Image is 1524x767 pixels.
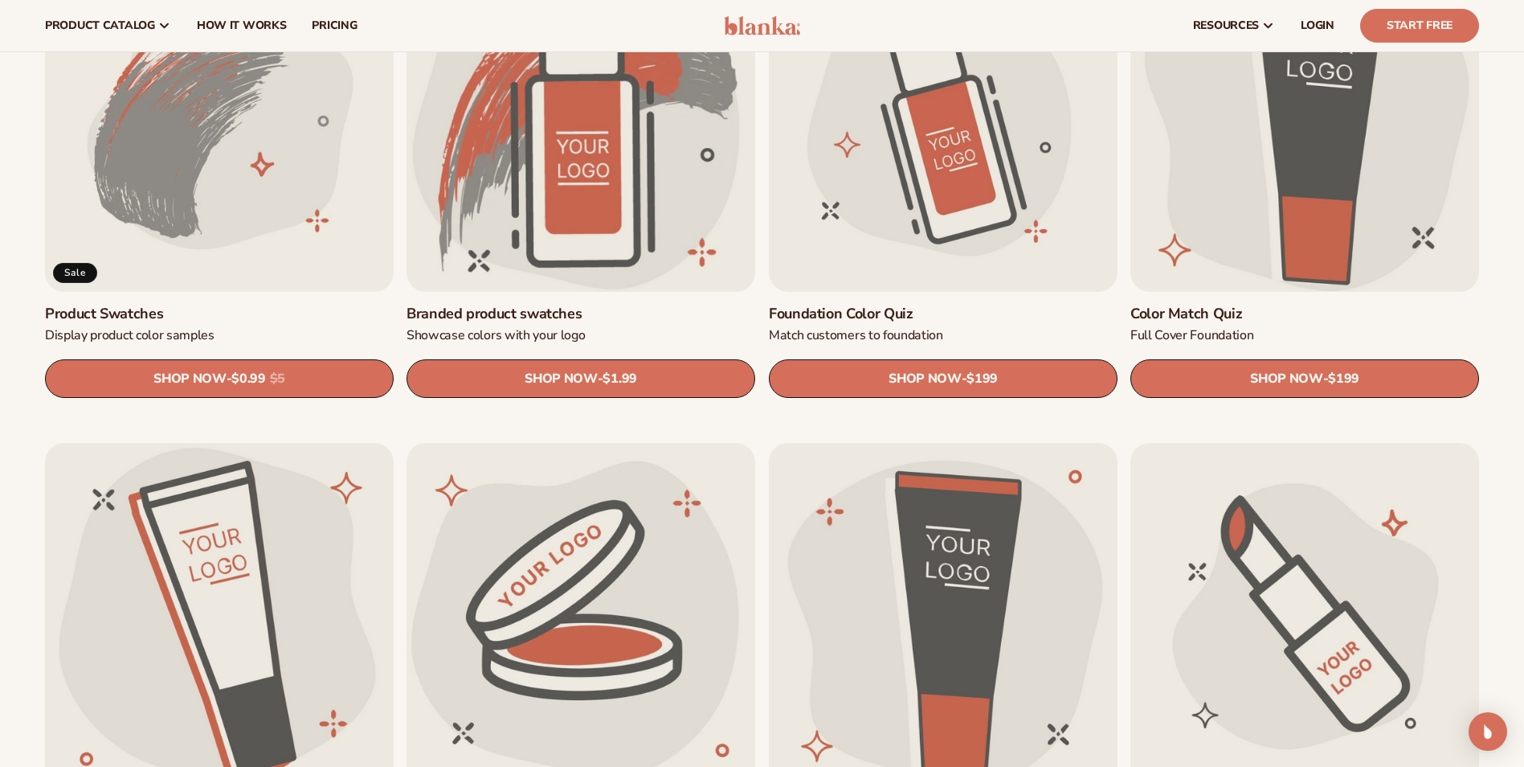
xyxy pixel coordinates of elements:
span: How It Works [197,19,287,32]
a: Foundation Color Quiz [769,305,1117,323]
span: $1.99 [603,371,637,387]
a: SHOP NOW- $0.99 $5 [45,359,394,398]
s: $5 [270,371,285,387]
span: $0.99 [231,371,265,387]
span: $199 [1328,371,1359,387]
a: SHOP NOW- $199 [1130,359,1479,398]
a: Color Match Quiz [1130,305,1479,323]
span: pricing [312,19,357,32]
span: SHOP NOW [1250,371,1322,387]
a: Start Free [1360,9,1479,43]
span: product catalog [45,19,155,32]
span: SHOP NOW [525,371,598,387]
span: $199 [966,371,998,387]
img: logo [724,16,800,35]
span: LOGIN [1301,19,1334,32]
span: SHOP NOW [153,371,226,387]
div: Open Intercom Messenger [1469,712,1507,751]
a: Branded product swatches [407,305,755,323]
a: SHOP NOW- $1.99 [407,359,755,398]
span: resources [1193,19,1259,32]
a: SHOP NOW- $199 [769,359,1117,398]
span: SHOP NOW [889,371,961,387]
a: Product Swatches [45,305,394,323]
